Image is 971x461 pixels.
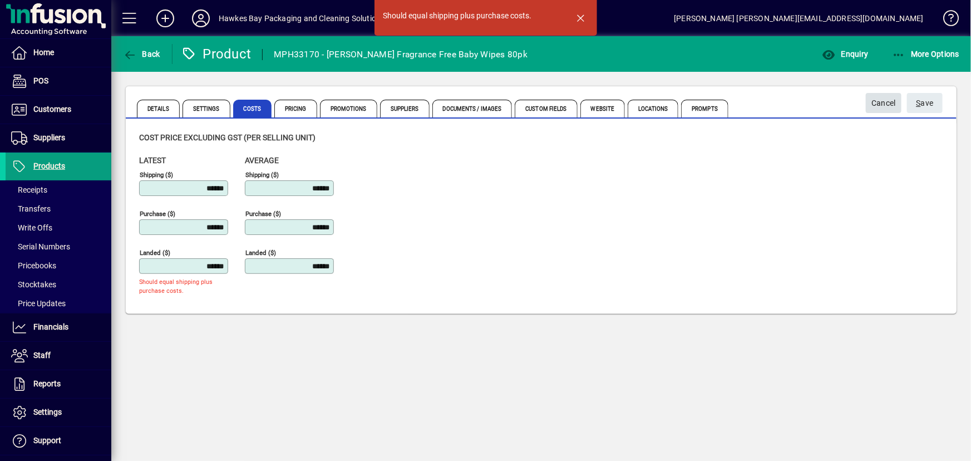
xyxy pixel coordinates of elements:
[6,427,111,455] a: Support
[147,8,183,28] button: Add
[11,280,56,289] span: Stocktakes
[233,100,272,117] span: Costs
[120,44,163,64] button: Back
[628,100,678,117] span: Locations
[183,8,219,28] button: Profile
[183,100,230,117] span: Settings
[11,299,66,308] span: Price Updates
[33,133,65,142] span: Suppliers
[916,94,934,112] span: ave
[11,242,70,251] span: Serial Numbers
[580,100,625,117] span: Website
[11,204,51,213] span: Transfers
[274,46,528,63] div: MPH33170 - [PERSON_NAME] Fragrance Free Baby Wipes 80pk
[320,100,377,117] span: Promotions
[6,218,111,237] a: Write Offs
[892,50,960,58] span: More Options
[111,44,172,64] app-page-header-button: Back
[6,237,111,256] a: Serial Numbers
[6,39,111,67] a: Home
[6,275,111,294] a: Stocktakes
[245,171,279,179] mat-label: Shipping ($)
[33,436,61,445] span: Support
[33,322,68,331] span: Financials
[33,351,51,360] span: Staff
[6,124,111,152] a: Suppliers
[819,44,871,64] button: Enquiry
[935,2,957,38] a: Knowledge Base
[6,313,111,341] a: Financials
[140,249,170,257] mat-label: Landed ($)
[6,180,111,199] a: Receipts
[6,370,111,398] a: Reports
[6,199,111,218] a: Transfers
[6,96,111,124] a: Customers
[11,185,47,194] span: Receipts
[139,133,316,142] span: Cost price excluding GST (per selling unit)
[515,100,577,117] span: Custom Fields
[11,261,56,270] span: Pricebooks
[6,67,111,95] a: POS
[871,94,896,112] span: Cancel
[245,210,281,218] mat-label: Purchase ($)
[33,76,48,85] span: POS
[866,93,901,113] button: Cancel
[6,399,111,426] a: Settings
[6,342,111,370] a: Staff
[245,156,279,165] span: Average
[33,408,62,416] span: Settings
[140,171,173,179] mat-label: Shipping ($)
[137,100,180,117] span: Details
[432,100,512,117] span: Documents / Images
[219,9,385,27] div: Hawkes Bay Packaging and Cleaning Solutions
[33,105,71,114] span: Customers
[274,100,317,117] span: Pricing
[33,379,61,388] span: Reports
[11,223,52,232] span: Write Offs
[674,9,924,27] div: [PERSON_NAME] [PERSON_NAME][EMAIL_ADDRESS][DOMAIN_NAME]
[123,50,160,58] span: Back
[916,99,921,107] span: S
[33,48,54,57] span: Home
[380,100,430,117] span: Suppliers
[681,100,728,117] span: Prompts
[889,44,963,64] button: More Options
[907,93,943,113] button: Save
[181,45,252,63] div: Product
[822,50,868,58] span: Enquiry
[139,156,166,165] span: Latest
[6,294,111,313] a: Price Updates
[140,210,175,218] mat-label: Purchase ($)
[33,161,65,170] span: Products
[245,249,276,257] mat-label: Landed ($)
[6,256,111,275] a: Pricebooks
